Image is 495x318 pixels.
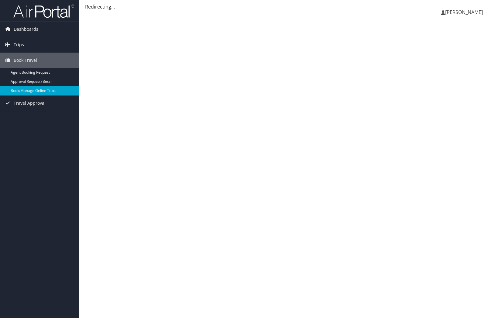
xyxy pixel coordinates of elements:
[13,4,74,18] img: airportal-logo.png
[14,53,37,68] span: Book Travel
[14,96,46,111] span: Travel Approval
[85,3,489,10] div: Redirecting...
[14,37,24,52] span: Trips
[441,3,489,21] a: [PERSON_NAME]
[14,22,38,37] span: Dashboards
[445,9,483,16] span: [PERSON_NAME]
